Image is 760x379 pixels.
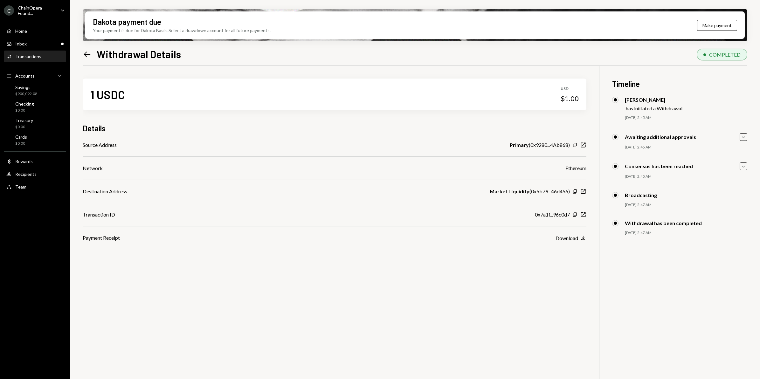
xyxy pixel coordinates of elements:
[4,168,66,180] a: Recipients
[15,28,27,34] div: Home
[490,188,570,195] div: ( 0x5b79...46d456 )
[4,116,66,131] a: Treasury$0.00
[625,230,747,236] div: [DATE] 2:47 AM
[4,132,66,148] a: Cards$0.00
[625,97,682,103] div: [PERSON_NAME]
[15,85,37,90] div: Savings
[15,118,33,123] div: Treasury
[15,41,27,46] div: Inbox
[15,124,33,130] div: $0.00
[625,115,747,121] div: [DATE] 2:45 AM
[4,51,66,62] a: Transactions
[15,134,27,140] div: Cards
[83,123,106,134] h3: Details
[625,220,702,226] div: Withdrawal has been completed
[83,164,103,172] div: Network
[625,202,747,208] div: [DATE] 2:47 AM
[93,17,161,27] div: Dakota payment due
[15,171,37,177] div: Recipients
[561,86,579,92] div: USD
[565,164,586,172] div: Ethereum
[612,79,747,89] h3: Timeline
[626,105,682,111] div: has initiated a Withdrawal
[556,235,578,241] div: Download
[510,141,529,149] b: Primary
[556,235,586,242] button: Download
[15,54,41,59] div: Transactions
[90,87,125,102] div: 1 USDC
[4,38,66,49] a: Inbox
[709,52,741,58] div: COMPLETED
[15,159,33,164] div: Rewards
[510,141,570,149] div: ( 0x9280...4Ab868 )
[15,108,34,113] div: $0.00
[4,181,66,192] a: Team
[4,155,66,167] a: Rewards
[15,184,26,190] div: Team
[625,192,657,198] div: Broadcasting
[83,234,120,242] div: Payment Receipt
[625,134,696,140] div: Awaiting additional approvals
[4,5,14,16] div: C
[4,25,66,37] a: Home
[15,141,27,146] div: $0.00
[15,91,37,97] div: $900,092.08
[4,70,66,81] a: Accounts
[83,188,127,195] div: Destination Address
[4,83,66,98] a: Savings$900,092.08
[97,48,181,60] h1: Withdrawal Details
[625,163,693,169] div: Consensus has been reached
[490,188,529,195] b: Market Liquidity
[15,101,34,107] div: Checking
[625,145,747,150] div: [DATE] 2:45 AM
[4,99,66,114] a: Checking$0.00
[83,211,115,218] div: Transaction ID
[15,73,35,79] div: Accounts
[535,211,570,218] div: 0x7a1f...96c0d7
[697,20,737,31] button: Make payment
[18,5,55,16] div: ChainOpera Found...
[561,94,579,103] div: $1.00
[625,174,747,179] div: [DATE] 2:45 AM
[83,141,117,149] div: Source Address
[93,27,271,34] div: Your payment is due for Dakota Basic. Select a drawdown account for all future payments.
